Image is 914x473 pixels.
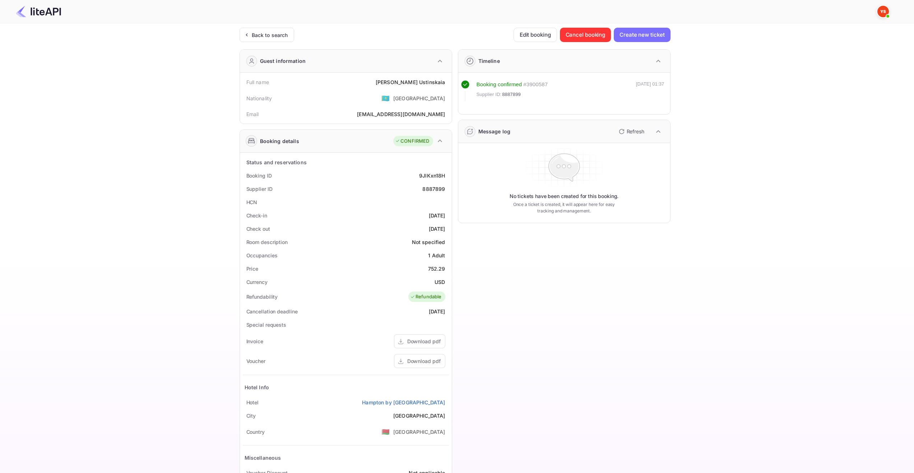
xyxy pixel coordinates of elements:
[478,57,500,65] div: Timeline
[246,198,258,206] div: HCN
[246,110,259,118] div: Email
[523,81,548,89] div: # 3900587
[477,81,522,89] div: Booking confirmed
[627,128,644,135] p: Refresh
[246,337,263,345] div: Invoice
[502,91,521,98] span: 8887899
[246,265,259,272] div: Price
[252,31,288,39] div: Back to search
[246,308,298,315] div: Cancellation deadline
[393,95,445,102] div: [GEOGRAPHIC_DATA]
[246,252,278,259] div: Occupancies
[419,172,445,179] div: 9JlKxn18H
[407,357,441,365] div: Download pdf
[246,172,272,179] div: Booking ID
[877,6,889,17] img: Yandex Support
[246,412,256,419] div: City
[428,252,445,259] div: 1 Adult
[376,78,445,86] div: [PERSON_NAME] Ustinskaia
[477,91,502,98] span: Supplier ID:
[246,78,269,86] div: Full name
[381,92,390,105] span: United States
[614,28,670,42] button: Create new ticket
[246,159,307,166] div: Status and reservations
[381,425,390,438] span: United States
[246,212,267,219] div: Check-in
[429,308,445,315] div: [DATE]
[429,225,445,233] div: [DATE]
[429,212,445,219] div: [DATE]
[245,384,269,391] div: Hotel Info
[246,225,270,233] div: Check out
[260,57,306,65] div: Guest information
[393,412,445,419] div: [GEOGRAPHIC_DATA]
[246,293,278,300] div: Refundability
[478,128,511,135] div: Message log
[260,137,299,145] div: Booking details
[435,278,445,286] div: USD
[246,185,273,193] div: Supplier ID
[357,110,445,118] div: [EMAIL_ADDRESS][DOMAIN_NAME]
[514,28,557,42] button: Edit booking
[246,321,286,329] div: Special requests
[422,185,445,193] div: 8887899
[395,138,429,145] div: CONFIRMED
[507,201,621,214] p: Once a ticket is created, it will appear here for easy tracking and management.
[362,399,445,406] a: Hampton by [GEOGRAPHIC_DATA]
[410,293,442,300] div: Refundable
[246,357,265,365] div: Voucher
[428,265,445,272] div: 752.29
[246,399,259,406] div: Hotel
[407,337,441,345] div: Download pdf
[636,81,664,101] div: [DATE] 01:37
[246,428,265,436] div: Country
[246,95,272,102] div: Nationality
[16,6,61,17] img: LiteAPI Logo
[412,238,445,246] div: Not specified
[560,28,611,42] button: Cancel booking
[246,278,268,286] div: Currency
[510,193,619,200] p: No tickets have been created for this booking.
[393,428,445,436] div: [GEOGRAPHIC_DATA]
[246,238,288,246] div: Room description
[245,454,281,461] div: Miscellaneous
[614,126,647,137] button: Refresh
